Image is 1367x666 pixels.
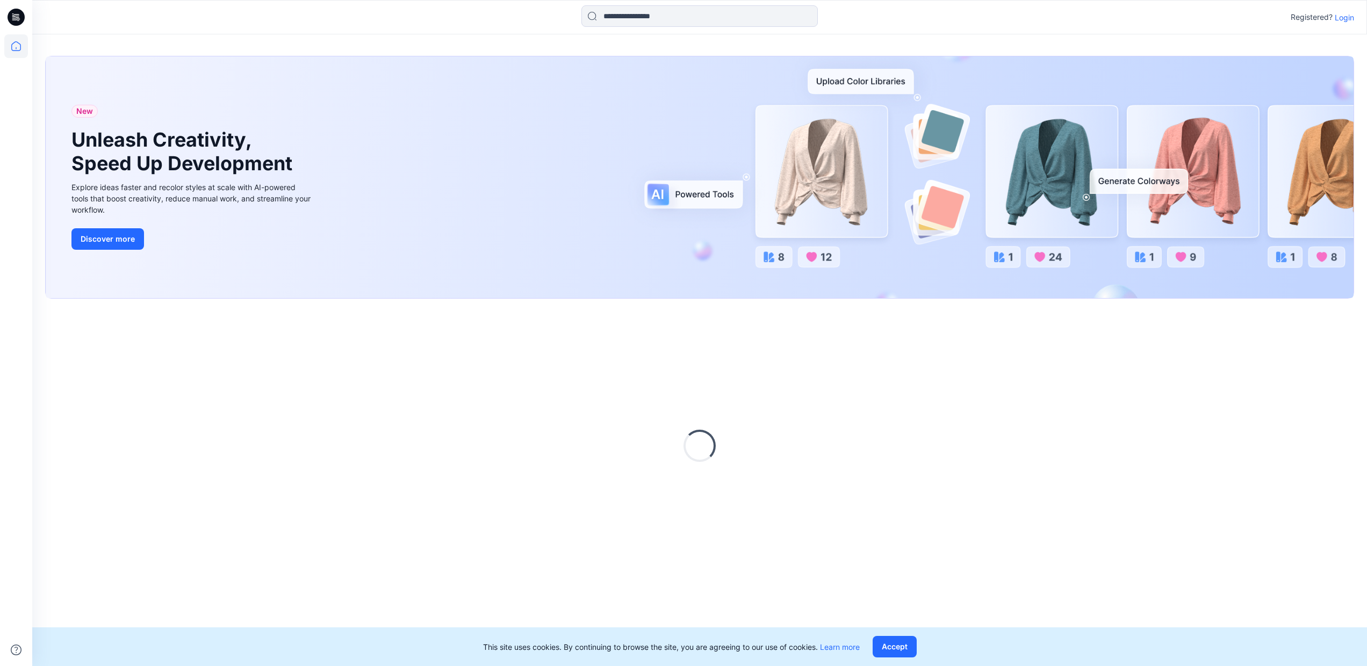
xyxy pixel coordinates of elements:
[1291,11,1333,24] p: Registered?
[71,228,313,250] a: Discover more
[1335,12,1354,23] p: Login
[76,105,93,118] span: New
[873,636,917,657] button: Accept
[483,641,860,653] p: This site uses cookies. By continuing to browse the site, you are agreeing to our use of cookies.
[71,128,297,175] h1: Unleash Creativity, Speed Up Development
[71,182,313,215] div: Explore ideas faster and recolor styles at scale with AI-powered tools that boost creativity, red...
[820,642,860,651] a: Learn more
[71,228,144,250] button: Discover more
